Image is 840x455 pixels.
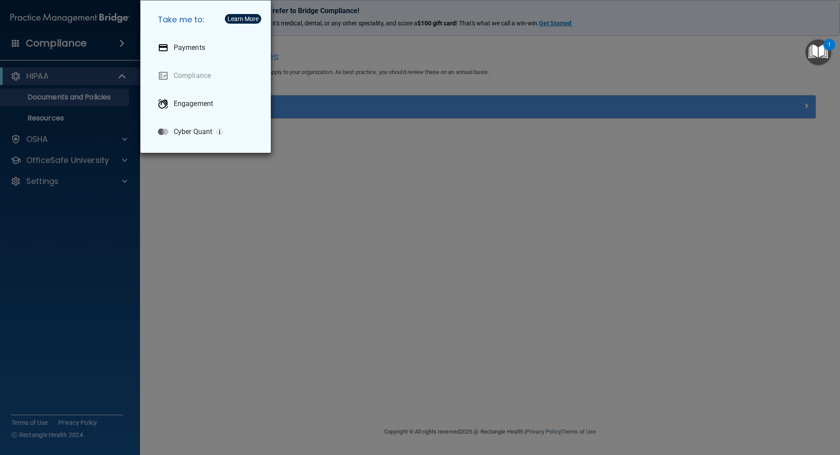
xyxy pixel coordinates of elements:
[174,99,213,108] p: Engagement
[151,35,264,60] a: Payments
[151,120,264,144] a: Cyber Quant
[227,16,259,22] div: Learn More
[805,39,831,65] button: Open Resource Center, 1 new notification
[151,63,264,88] a: Compliance
[174,43,205,52] p: Payments
[174,127,212,136] p: Cyber Quant
[151,92,264,116] a: Engagement
[225,14,261,24] button: Learn More
[828,45,831,56] div: 1
[151,7,264,32] h5: Take me to:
